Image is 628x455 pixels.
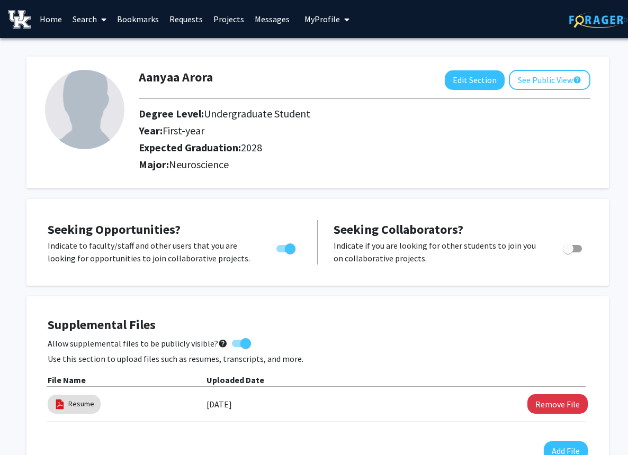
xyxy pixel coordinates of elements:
span: Seeking Opportunities? [48,221,181,238]
span: Undergraduate Student [204,107,310,120]
a: Bookmarks [112,1,164,38]
label: [DATE] [207,395,232,413]
button: Remove Resume File [527,394,588,414]
h4: Supplemental Files [48,317,588,333]
h2: Year: [139,124,531,137]
img: University of Kentucky Logo [8,10,31,29]
span: Seeking Collaborators? [334,221,463,238]
p: Indicate to faculty/staff and other users that you are looking for opportunities to join collabor... [48,239,256,265]
b: File Name [48,375,86,385]
a: Search [67,1,112,38]
a: Resume [68,398,94,410]
h2: Degree Level: [139,107,531,120]
h2: Expected Graduation: [139,141,531,154]
div: Toggle [559,239,588,255]
a: Messages [249,1,295,38]
a: Requests [164,1,208,38]
span: My Profile [304,14,340,24]
b: Uploaded Date [207,375,264,385]
mat-icon: help [218,337,228,350]
h1: Aanyaa Arora [139,70,213,85]
span: Allow supplemental files to be publicly visible? [48,337,228,350]
span: First-year [163,124,204,137]
span: 2028 [241,141,262,154]
button: See Public View [509,70,590,90]
button: Edit Section [445,70,505,90]
div: Toggle [272,239,301,255]
a: Home [34,1,67,38]
p: Use this section to upload files such as resumes, transcripts, and more. [48,352,588,365]
span: Neuroscience [169,158,229,171]
img: pdf_icon.png [54,398,66,410]
mat-icon: help [573,74,581,86]
h2: Major: [139,158,590,171]
img: Profile Picture [45,70,124,149]
iframe: Chat [8,407,45,447]
p: Indicate if you are looking for other students to join you on collaborative projects. [334,239,543,265]
a: Projects [208,1,249,38]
